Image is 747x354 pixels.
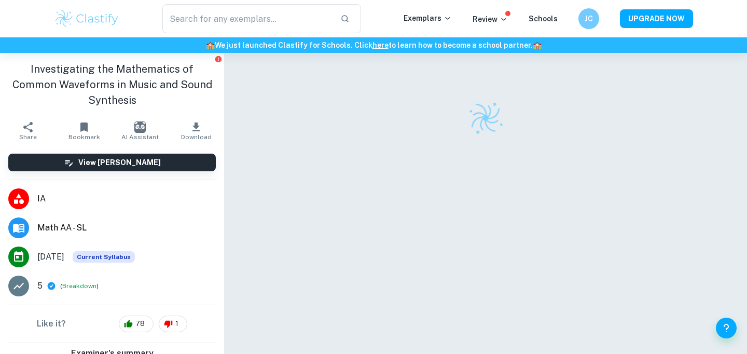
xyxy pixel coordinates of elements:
button: JC [578,8,599,29]
h6: Like it? [37,318,66,330]
span: 🏫 [206,41,215,49]
button: Download [168,116,224,145]
span: Bookmark [68,133,100,141]
span: Math AA - SL [37,222,216,234]
span: AI Assistant [121,133,159,141]
p: 5 [37,280,43,292]
img: Clastify logo [463,95,508,141]
button: Report issue [214,55,222,63]
span: Share [19,133,37,141]
button: Bookmark [56,116,112,145]
h6: We just launched Clastify for Schools. Click to learn how to become a school partner. [2,39,745,51]
button: View [PERSON_NAME] [8,154,216,171]
img: AI Assistant [134,121,146,133]
span: Current Syllabus [73,251,135,263]
button: UPGRADE NOW [620,9,693,28]
p: Review [473,13,508,25]
button: Help and Feedback [716,318,737,338]
div: 78 [119,316,154,332]
span: ( ) [60,281,99,291]
img: Clastify logo [54,8,120,29]
h1: Investigating the Mathematics of Common Waveforms in Music and Sound Synthesis [8,61,216,108]
span: 78 [130,319,150,329]
button: AI Assistant [112,116,168,145]
span: IA [37,193,216,205]
span: [DATE] [37,251,64,263]
div: 1 [159,316,187,332]
div: This exemplar is based on the current syllabus. Feel free to refer to it for inspiration/ideas wh... [73,251,135,263]
a: Schools [529,15,558,23]
span: 🏫 [533,41,542,49]
a: here [372,41,389,49]
h6: JC [583,13,595,24]
p: Exemplars [404,12,452,24]
h6: View [PERSON_NAME] [78,157,161,168]
span: Download [181,133,212,141]
span: 1 [170,319,184,329]
input: Search for any exemplars... [162,4,332,33]
button: Breakdown [62,281,96,291]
